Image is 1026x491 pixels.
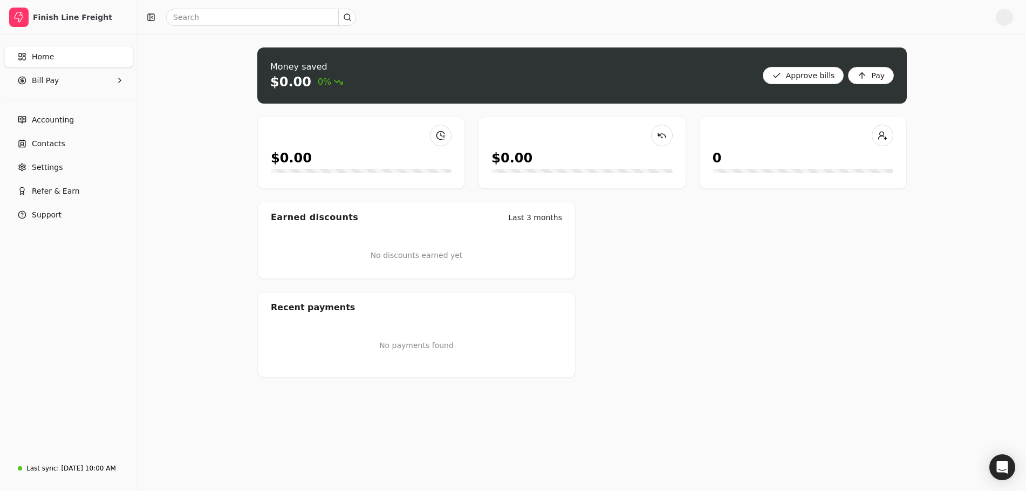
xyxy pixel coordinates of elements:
[4,180,133,202] button: Refer & Earn
[508,212,562,223] div: Last 3 months
[258,292,575,323] div: Recent payments
[26,463,59,473] div: Last sync:
[32,186,80,197] span: Refer & Earn
[4,46,133,67] a: Home
[32,138,65,149] span: Contacts
[4,156,133,178] a: Settings
[32,209,61,221] span: Support
[32,162,63,173] span: Settings
[371,233,463,278] div: No discounts earned yet
[713,148,722,168] div: 0
[271,148,312,168] div: $0.00
[4,70,133,91] button: Bill Pay
[491,148,532,168] div: $0.00
[61,463,115,473] div: [DATE] 10:00 AM
[32,75,59,86] span: Bill Pay
[32,114,74,126] span: Accounting
[989,454,1015,480] div: Open Intercom Messenger
[763,67,844,84] button: Approve bills
[4,109,133,131] a: Accounting
[271,340,562,351] p: No payments found
[32,51,54,63] span: Home
[318,76,343,88] span: 0%
[33,12,128,23] div: Finish Line Freight
[270,73,311,91] div: $0.00
[270,60,343,73] div: Money saved
[4,459,133,478] a: Last sync:[DATE] 10:00 AM
[4,133,133,154] a: Contacts
[4,204,133,226] button: Support
[271,211,358,224] div: Earned discounts
[848,67,894,84] button: Pay
[166,9,356,26] input: Search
